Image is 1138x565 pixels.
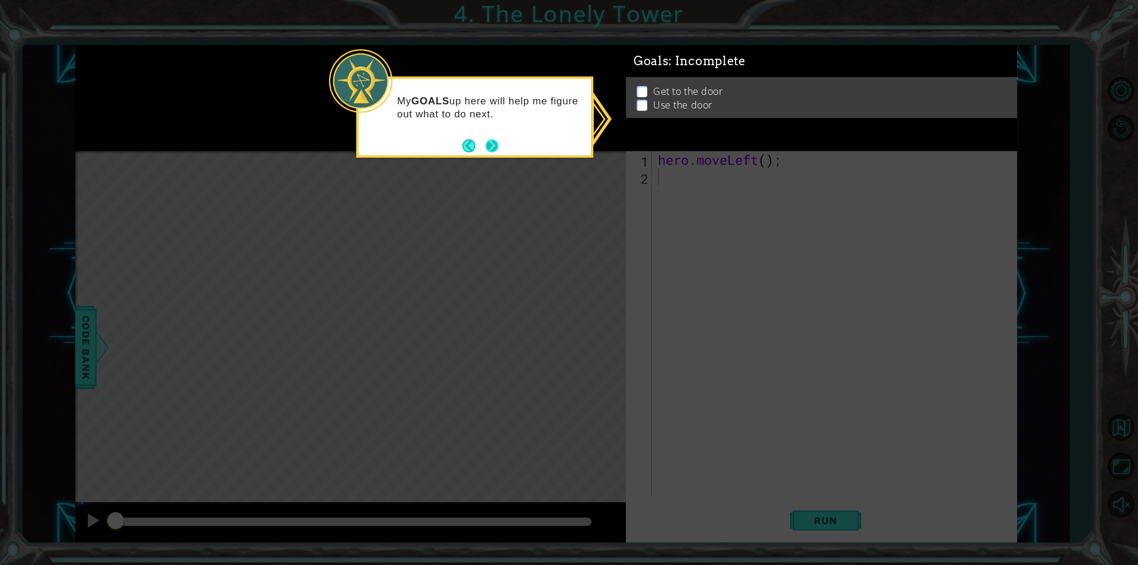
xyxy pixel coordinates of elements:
strong: GOALS [411,95,449,107]
button: Next [485,139,498,152]
p: My up here will help me figure out what to do next. [397,95,583,121]
p: Use the door [653,98,712,111]
span: Goals [634,54,746,69]
span: : Incomplete [669,54,745,68]
button: Back [462,139,485,152]
p: Get to the door [653,85,723,98]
